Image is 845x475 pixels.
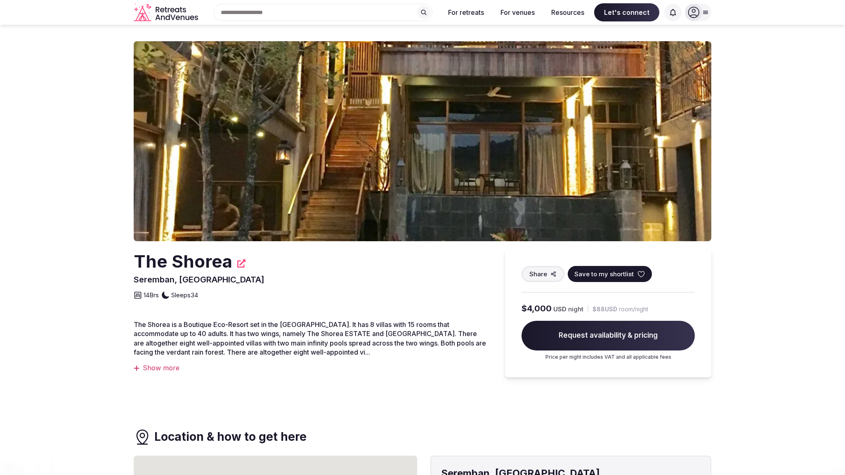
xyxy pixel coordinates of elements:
svg: Retreats and Venues company logo [134,3,200,22]
span: room/night [619,305,648,313]
p: Price per night includes VAT and all applicable fees [522,354,695,361]
button: Resources [545,3,591,21]
h3: Location & how to get here [154,429,307,445]
span: $88 USD [592,305,617,313]
span: 14 Brs [144,291,159,299]
span: Save to my shortlist [574,270,634,278]
span: Let's connect [594,3,659,21]
button: For retreats [441,3,491,21]
img: Venue cover photo [134,41,711,241]
span: Seremban, [GEOGRAPHIC_DATA] [134,275,264,285]
span: Share [529,270,547,278]
span: night [568,305,583,313]
div: | [587,304,589,313]
button: Share [522,266,564,282]
span: $4,000 [522,303,552,314]
a: Visit the homepage [134,3,200,22]
button: Save to my shortlist [568,266,652,282]
div: Show more [134,363,489,372]
h2: The Shorea [134,249,232,274]
span: Sleeps 34 [171,291,198,299]
span: Request availability & pricing [522,321,695,350]
span: The Shorea is a Boutique Eco-Resort set in the [GEOGRAPHIC_DATA]. It has 8 villas with 15 rooms t... [134,320,486,356]
span: USD [553,305,566,313]
button: For venues [494,3,541,21]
